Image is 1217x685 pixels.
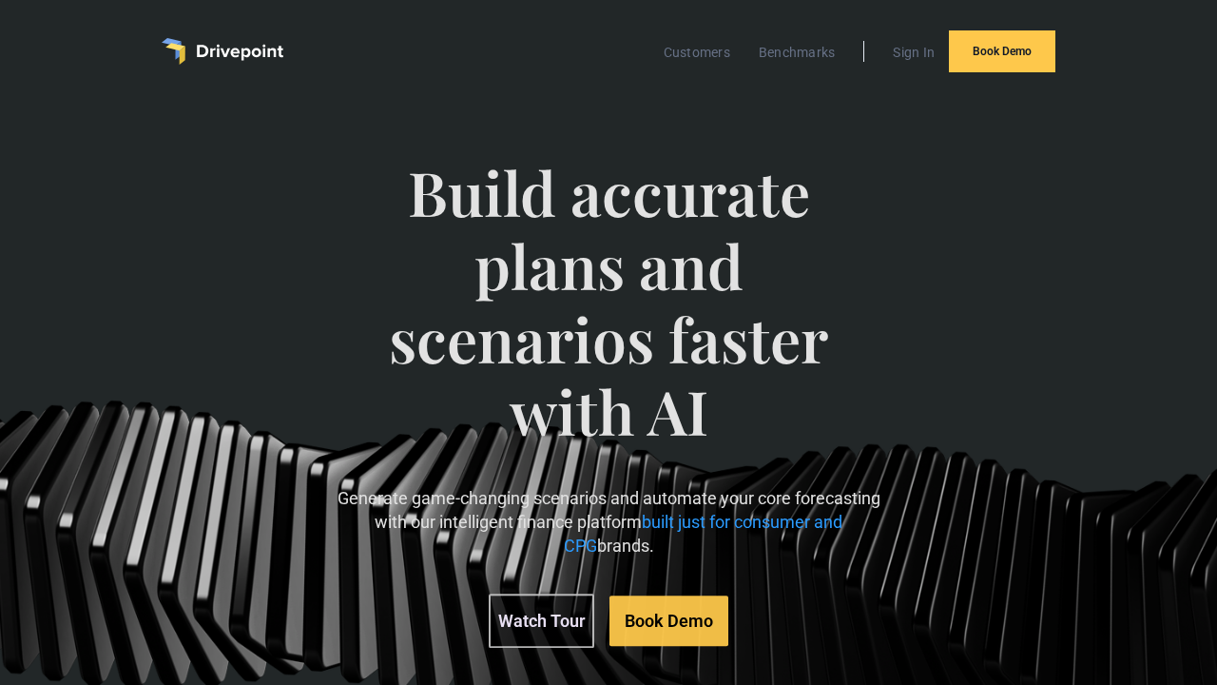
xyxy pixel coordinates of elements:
a: home [162,38,283,65]
a: Watch Tour [489,594,594,648]
span: built just for consumer and CPG [564,512,843,556]
a: Benchmarks [749,40,845,65]
a: Book Demo [609,596,728,646]
a: Customers [654,40,740,65]
span: Build accurate plans and scenarios faster with AI [335,156,882,486]
a: Book Demo [949,30,1055,72]
p: Generate game-changing scenarios and automate your core forecasting with our intelligent finance ... [335,486,882,558]
a: Sign In [883,40,944,65]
